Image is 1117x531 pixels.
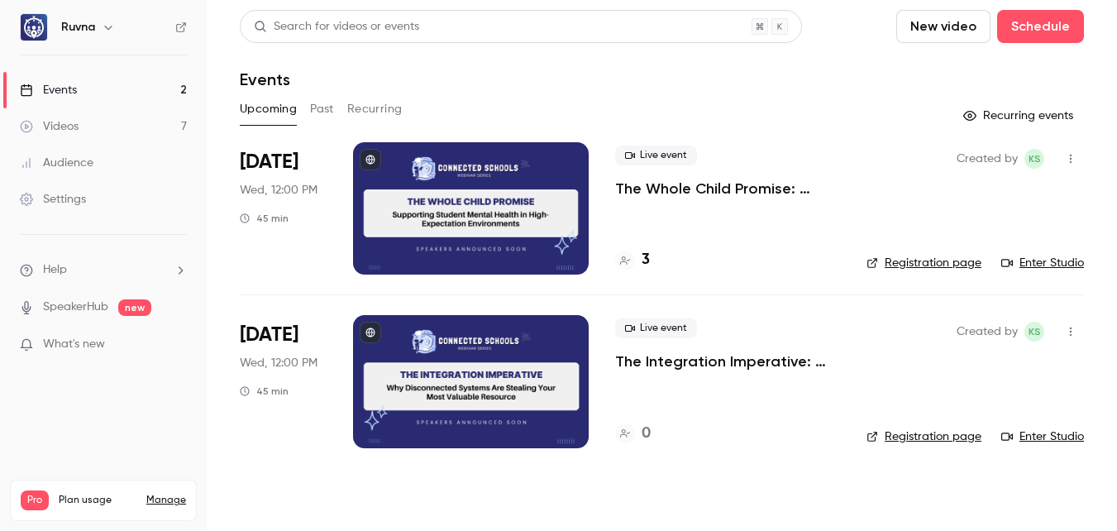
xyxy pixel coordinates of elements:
span: Wed, 12:00 PM [240,182,317,199]
a: Manage [146,494,186,507]
span: Pro [21,490,49,510]
div: 45 min [240,212,289,225]
li: help-dropdown-opener [20,261,187,279]
span: Created by [957,149,1018,169]
div: Videos [20,118,79,135]
span: new [118,299,151,316]
iframe: Noticeable Trigger [167,337,187,352]
button: Schedule [997,10,1084,43]
span: Live event [615,146,697,165]
span: Help [43,261,67,279]
a: The Integration Imperative: Why Disconnected Systems Are Stealing Your Most Valuable Resource [615,352,840,371]
h4: 0 [642,423,651,445]
span: Plan usage [59,494,136,507]
div: 45 min [240,385,289,398]
button: New video [896,10,991,43]
a: Enter Studio [1001,428,1084,445]
a: Enter Studio [1001,255,1084,271]
span: Kyra Sandness [1024,149,1044,169]
a: The Whole Child Promise: Supporting Student Mental Health in High-Expectation Environments [615,179,840,199]
h1: Events [240,69,290,89]
div: Search for videos or events [254,18,419,36]
a: SpeakerHub [43,299,108,316]
span: Wed, 12:00 PM [240,355,317,371]
a: Registration page [866,428,981,445]
img: Ruvna [21,14,47,41]
span: [DATE] [240,149,298,175]
button: Past [310,96,334,122]
a: Registration page [866,255,981,271]
a: 3 [615,249,650,271]
div: Events [20,82,77,98]
span: [DATE] [240,322,298,348]
span: Kyra Sandness [1024,322,1044,342]
button: Upcoming [240,96,297,122]
button: Recurring [347,96,403,122]
span: What's new [43,336,105,353]
span: Created by [957,322,1018,342]
span: KS [1029,322,1041,342]
div: Settings [20,191,86,208]
button: Recurring events [956,103,1084,129]
span: KS [1029,149,1041,169]
h4: 3 [642,249,650,271]
h6: Ruvna [61,19,95,36]
div: Oct 22 Wed, 1:00 PM (America/New York) [240,142,327,275]
div: Nov 19 Wed, 1:00 PM (America/New York) [240,315,327,447]
div: Audience [20,155,93,171]
span: Live event [615,318,697,338]
a: 0 [615,423,651,445]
